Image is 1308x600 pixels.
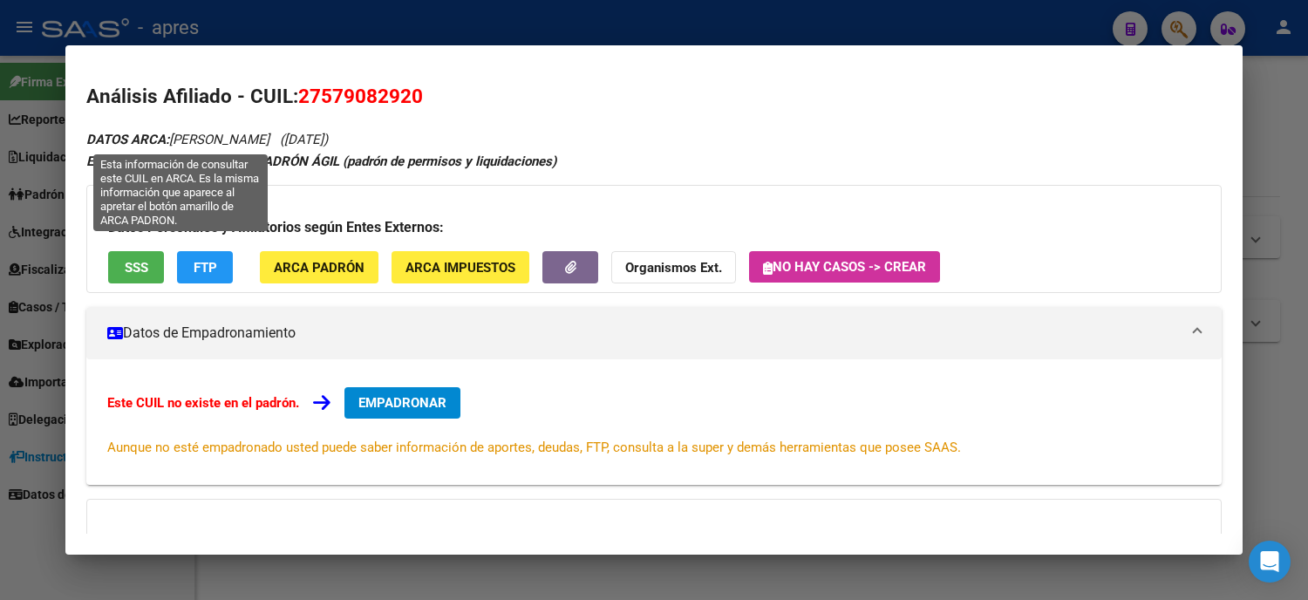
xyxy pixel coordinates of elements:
[86,82,1222,112] h2: Análisis Afiliado - CUIL:
[107,323,1180,344] mat-panel-title: Datos de Empadronamiento
[298,85,423,107] span: 27579082920
[392,251,529,283] button: ARCA Impuestos
[86,359,1222,485] div: Datos de Empadronamiento
[86,132,169,147] strong: DATOS ARCA:
[108,217,1200,238] h3: Datos Personales y Afiliatorios según Entes Externos:
[274,260,364,276] span: ARCA Padrón
[108,531,1200,552] h3: Información Prestacional:
[86,307,1222,359] mat-expansion-panel-header: Datos de Empadronamiento
[1249,541,1291,583] div: Open Intercom Messenger
[260,251,378,283] button: ARCA Padrón
[86,132,269,147] span: [PERSON_NAME]
[763,259,926,275] span: No hay casos -> Crear
[108,251,164,283] button: SSS
[625,260,722,276] strong: Organismos Ext.
[358,395,446,411] span: EMPADRONAR
[749,251,940,283] button: No hay casos -> Crear
[86,153,556,169] strong: ESTE CUIL NO EXISTE EN EL PADRÓN ÁGIL (padrón de permisos y liquidaciones)
[194,260,217,276] span: FTP
[107,440,961,455] span: Aunque no esté empadronado usted puede saber información de aportes, deudas, FTP, consulta a la s...
[344,387,460,419] button: EMPADRONAR
[125,260,148,276] span: SSS
[611,251,736,283] button: Organismos Ext.
[107,395,299,411] strong: Este CUIL no existe en el padrón.
[177,251,233,283] button: FTP
[280,132,328,147] span: ([DATE])
[405,260,515,276] span: ARCA Impuestos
